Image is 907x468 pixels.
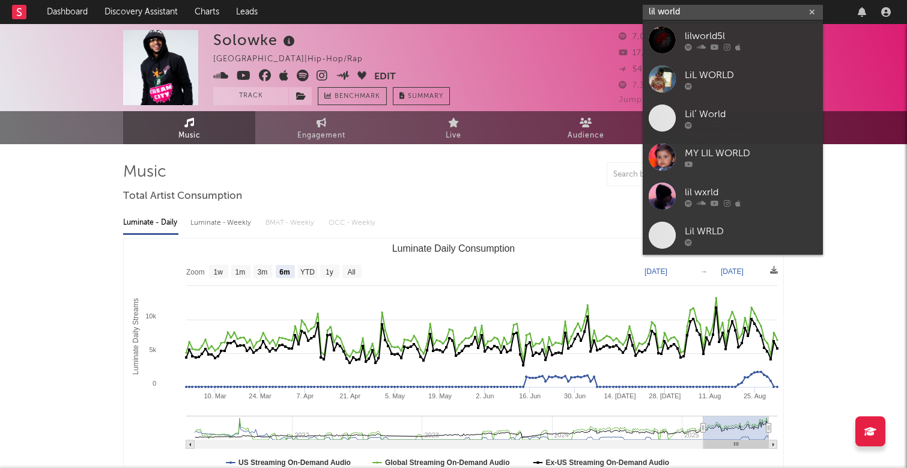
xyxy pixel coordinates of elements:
input: Search for artists [643,5,823,20]
div: Lil’ World [685,107,817,121]
a: Lil’ World [643,99,823,138]
text: Luminate Daily Streams [132,298,140,374]
div: Solowke [213,30,298,50]
a: Audience [520,111,652,144]
text: → [700,267,708,276]
div: lil wxrld [685,185,817,199]
span: Summary [408,93,443,100]
text: All [347,268,355,276]
a: Lil WRLD [643,216,823,255]
text: Ex-US Streaming On-Demand Audio [546,458,670,467]
div: lilworld5l [685,29,817,43]
div: MY LIL WORLD [685,146,817,160]
text: 14. [DATE] [604,392,636,400]
span: 7,352 Monthly Listeners [619,82,727,90]
div: Lil WRLD [685,224,817,239]
text: 24. Mar [249,392,271,400]
button: Edit [374,70,396,85]
text: 19. May [428,392,452,400]
button: Summary [393,87,450,105]
a: lilworld5l [643,20,823,59]
a: MY LIL WORLD [643,138,823,177]
span: 7,043 [619,33,655,41]
text: 2. Jun [476,392,494,400]
text: Luminate Daily Consumption [392,243,515,254]
text: Global Streaming On-Demand Audio [385,458,510,467]
span: 17,700 [619,49,660,57]
text: 6m [279,268,290,276]
span: Audience [568,129,604,143]
text: 0 [153,380,156,387]
text: 28. [DATE] [649,392,681,400]
input: Search by song name or URL [607,170,734,180]
text: US Streaming On-Demand Audio [238,458,351,467]
span: Engagement [297,129,345,143]
text: 5. May [385,392,405,400]
a: lil wxrld [643,177,823,216]
text: YTD [300,268,315,276]
span: Jump Score: 65.6 [619,96,690,104]
button: Track [213,87,288,105]
text: 10k [145,312,156,320]
text: [DATE] [645,267,667,276]
div: LiL WORLD [685,68,817,82]
text: 1w [214,268,223,276]
div: Luminate - Daily [123,213,178,233]
a: Engagement [255,111,387,144]
text: 21. Apr [339,392,360,400]
text: 10. Mar [204,392,226,400]
span: Live [446,129,461,143]
text: 7. Apr [296,392,314,400]
span: Benchmark [335,90,380,104]
text: 25. Aug [744,392,766,400]
text: 11. Aug [699,392,721,400]
text: Zoom [186,268,205,276]
text: 5k [149,346,156,353]
a: Music [123,111,255,144]
text: 16. Jun [519,392,541,400]
text: 1m [235,268,246,276]
span: 547 [619,65,648,73]
a: Benchmark [318,87,387,105]
div: Luminate - Weekly [190,213,253,233]
text: 3m [258,268,268,276]
text: [DATE] [721,267,744,276]
text: 30. Jun [564,392,586,400]
a: LiL WORLD [643,59,823,99]
a: Live [387,111,520,144]
span: Total Artist Consumption [123,189,242,204]
text: 1y [326,268,333,276]
div: [GEOGRAPHIC_DATA] | Hip-Hop/Rap [213,52,377,67]
span: Music [178,129,201,143]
